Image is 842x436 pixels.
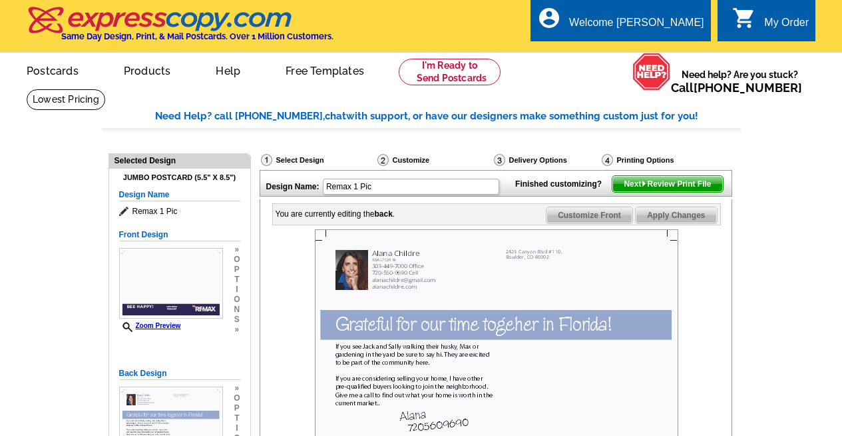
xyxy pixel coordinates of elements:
strong: Design Name: [266,182,319,191]
span: n [234,305,240,315]
i: shopping_cart [732,6,756,30]
span: o [234,295,240,305]
i: account_circle [537,6,561,30]
a: shopping_cart My Order [732,15,809,31]
a: Same Day Design, Print, & Mail Postcards. Over 1 Million Customers. [27,16,333,41]
div: Delivery Options [493,153,600,167]
span: t [234,413,240,423]
img: help [632,53,671,91]
a: Postcards [5,54,100,85]
img: Customize [377,154,389,166]
div: Printing Options [600,153,719,167]
div: Welcome [PERSON_NAME] [569,17,704,35]
span: o [234,393,240,403]
span: i [234,423,240,433]
iframe: LiveChat chat widget [655,394,842,436]
div: You are currently editing the . [276,208,395,220]
h5: Back Design [119,367,240,380]
strong: Finished customizing? [515,179,610,189]
span: Next Review Print File [612,176,722,192]
h5: Design Name [119,189,240,201]
div: Selected Design [109,154,250,167]
img: Printing Options & Summary [602,154,613,166]
img: button-next-arrow-white.png [641,181,647,187]
span: t [234,275,240,285]
span: Call [671,81,802,95]
div: My Order [764,17,809,35]
a: Free Templates [264,54,385,85]
span: » [234,383,240,393]
a: Help [194,54,262,85]
div: Select Design [260,153,376,170]
span: i [234,285,240,295]
span: Apply Changes [636,207,716,223]
span: Remax 1 Pic [119,205,240,218]
h5: Front Design [119,229,240,241]
b: back [375,209,393,219]
a: Products [103,54,192,85]
span: » [234,245,240,255]
img: Delivery Options [494,154,505,166]
img: Z18907365_00001_1.jpg [119,248,223,319]
span: Need help? Are you stuck? [671,68,809,95]
span: Customize Front [546,207,632,223]
span: o [234,255,240,265]
div: Need Help? call [PHONE_NUMBER], with support, or have our designers make something custom just fo... [155,109,741,124]
a: [PHONE_NUMBER] [694,81,802,95]
h4: Jumbo Postcard (5.5" x 8.5") [119,173,240,182]
div: Customize [376,153,493,170]
span: p [234,403,240,413]
h4: Same Day Design, Print, & Mail Postcards. Over 1 Million Customers. [61,31,333,41]
span: » [234,325,240,335]
span: p [234,265,240,275]
span: s [234,315,240,325]
a: Zoom Preview [119,322,181,329]
img: Select Design [261,154,272,166]
span: chat [325,110,346,122]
